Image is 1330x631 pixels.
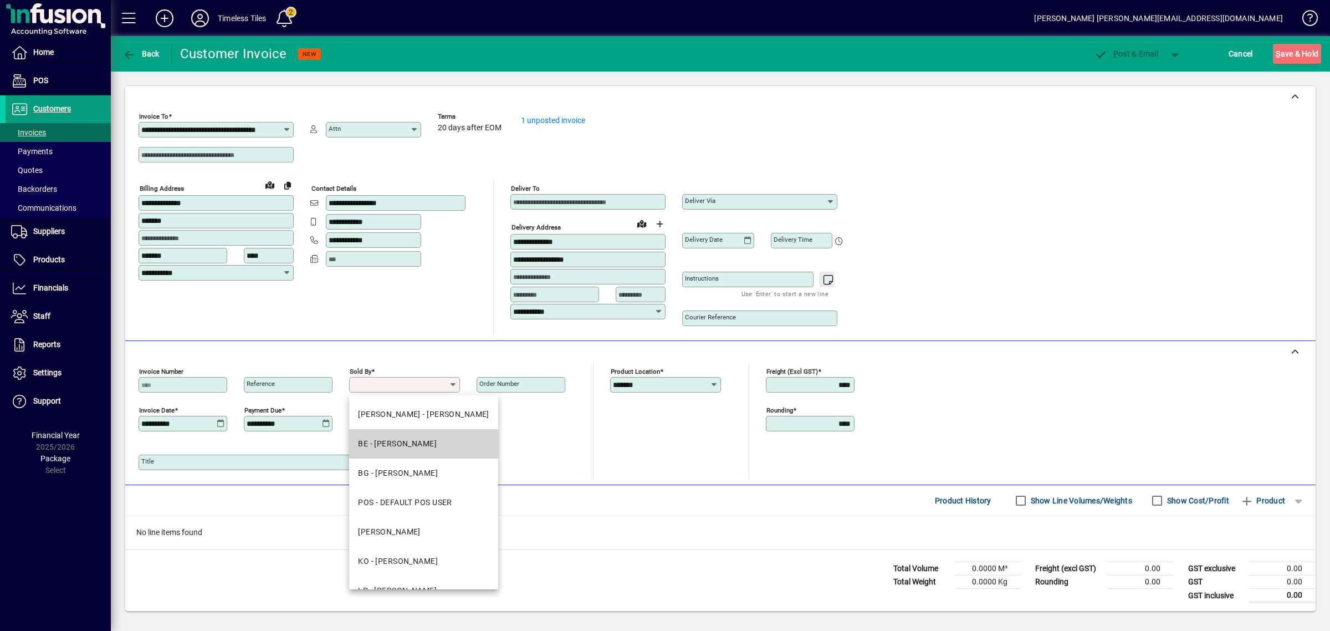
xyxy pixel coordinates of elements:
[1030,562,1107,576] td: Freight (excl GST)
[954,562,1021,576] td: 0.0000 M³
[111,44,172,64] app-page-header-button: Back
[358,585,437,597] div: LP - [PERSON_NAME]
[1276,49,1280,58] span: S
[1107,562,1174,576] td: 0.00
[1294,2,1316,38] a: Knowledge Base
[358,497,452,508] div: POS - DEFAULT POS USER
[11,128,46,137] span: Invoices
[244,406,282,414] mat-label: Payment due
[766,406,793,414] mat-label: Rounding
[1030,576,1107,589] td: Rounding
[358,556,438,567] div: KO - [PERSON_NAME]
[32,431,80,440] span: Financial Year
[218,9,266,27] div: Timeless Tiles
[6,303,111,330] a: Staff
[33,283,68,292] span: Financials
[11,203,76,212] span: Communications
[766,368,818,375] mat-label: Freight (excl GST)
[1249,562,1316,576] td: 0.00
[247,380,275,388] mat-label: Reference
[1226,44,1256,64] button: Cancel
[139,113,168,120] mat-label: Invoice To
[120,44,162,64] button: Back
[33,48,54,57] span: Home
[358,409,489,420] div: [PERSON_NAME] - [PERSON_NAME]
[6,142,111,161] a: Payments
[33,340,60,349] span: Reports
[147,8,182,28] button: Add
[6,388,111,415] a: Support
[33,227,65,236] span: Suppliers
[438,124,502,133] span: 20 days after EOM
[685,274,719,282] mat-label: Instructions
[182,8,218,28] button: Profile
[350,368,371,375] mat-label: Sold by
[1229,45,1253,63] span: Cancel
[741,287,828,300] mat-hint: Use 'Enter' to start a new line
[1183,576,1249,589] td: GST
[33,76,48,85] span: POS
[954,576,1021,589] td: 0.0000 Kg
[6,39,111,67] a: Home
[6,180,111,199] a: Backorders
[349,547,498,576] mat-option: KO - KAREN O'NEILL
[1107,576,1174,589] td: 0.00
[1273,44,1321,64] button: Save & Hold
[279,176,296,194] button: Copy to Delivery address
[438,113,504,120] span: Terms
[6,359,111,387] a: Settings
[633,215,651,232] a: View on map
[33,368,62,377] span: Settings
[1094,49,1158,58] span: ost & Email
[33,396,61,405] span: Support
[261,176,279,194] a: View on map
[1183,589,1249,603] td: GST inclusive
[1240,492,1285,510] span: Product
[6,67,111,95] a: POS
[1034,9,1283,27] div: [PERSON_NAME] [PERSON_NAME][EMAIL_ADDRESS][DOMAIN_NAME]
[33,104,71,113] span: Customers
[40,454,70,463] span: Package
[33,312,50,320] span: Staff
[33,255,65,264] span: Products
[349,429,498,459] mat-option: BE - BEN JOHNSTON
[349,488,498,517] mat-option: POS - DEFAULT POS USER
[358,438,437,450] div: BE - [PERSON_NAME]
[125,516,1316,549] div: No line items found
[685,236,723,243] mat-label: Delivery date
[1235,491,1291,511] button: Product
[6,246,111,274] a: Products
[611,368,660,375] mat-label: Product location
[358,526,421,538] div: [PERSON_NAME]
[888,576,954,589] td: Total Weight
[139,406,175,414] mat-label: Invoice date
[1276,45,1318,63] span: ave & Hold
[139,368,183,375] mat-label: Invoice number
[358,467,438,479] div: BG - [PERSON_NAME]
[511,185,540,192] mat-label: Deliver To
[521,116,585,125] a: 1 unposted invoice
[6,123,111,142] a: Invoices
[651,215,668,233] button: Choose address
[349,576,498,605] mat-option: LP - LACHLAN PEARSON
[935,492,991,510] span: Product History
[1249,576,1316,589] td: 0.00
[888,562,954,576] td: Total Volume
[349,517,498,547] mat-option: EJ - ELISE JOHNSTON
[930,491,996,511] button: Product History
[685,197,715,205] mat-label: Deliver via
[6,199,111,217] a: Communications
[479,380,519,388] mat-label: Order number
[180,45,287,63] div: Customer Invoice
[1113,49,1118,58] span: P
[685,313,736,321] mat-label: Courier Reference
[11,147,53,156] span: Payments
[349,400,498,429] mat-option: BJ - BARRY JOHNSTON
[141,457,154,465] mat-label: Title
[6,218,111,246] a: Suppliers
[1183,562,1249,576] td: GST exclusive
[6,161,111,180] a: Quotes
[352,393,451,404] mat-error: Required
[11,185,57,194] span: Backorders
[1088,44,1164,64] button: Post & Email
